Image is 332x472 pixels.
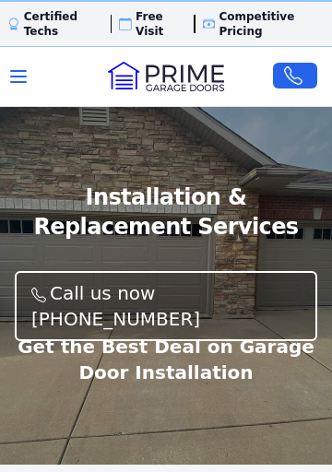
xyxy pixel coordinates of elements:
p: Competitive Pricing [219,9,325,39]
span: Installation & Replacement Services [15,183,317,242]
p: Free Visit [136,9,186,39]
img: Logo [108,62,224,91]
a: Call us now [PHONE_NUMBER] [15,271,317,341]
p: Certified Techs [24,9,103,39]
p: Get the Best Deal on Garage Door Installation [15,334,317,385]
